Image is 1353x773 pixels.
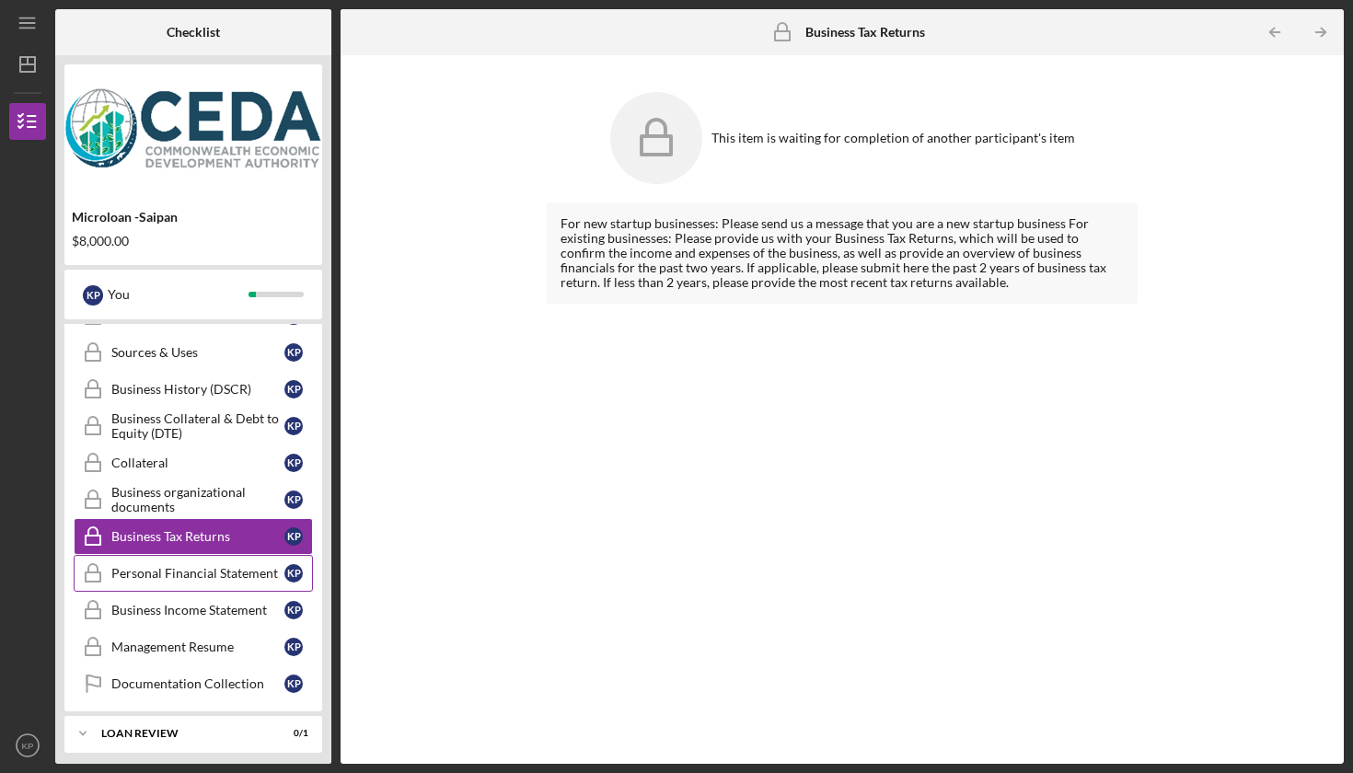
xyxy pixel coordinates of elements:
[74,665,313,702] a: Documentation CollectionKP
[64,74,322,184] img: Product logo
[108,279,249,310] div: You
[74,629,313,665] a: Management ResumeKP
[83,285,103,306] div: K P
[284,527,303,546] div: K P
[111,382,284,397] div: Business History (DSCR)
[284,380,303,398] div: K P
[74,518,313,555] a: Business Tax ReturnsKP
[111,676,284,691] div: Documentation Collection
[111,640,284,654] div: Management Resume
[275,728,308,739] div: 0 / 1
[284,601,303,619] div: K P
[284,417,303,435] div: K P
[284,343,303,362] div: K P
[111,411,284,441] div: Business Collateral & Debt to Equity (DTE)
[284,675,303,693] div: K P
[111,529,284,544] div: Business Tax Returns
[74,444,313,481] a: CollateralKP
[111,603,284,617] div: Business Income Statement
[74,555,313,592] a: Personal Financial StatementKP
[72,210,315,225] div: Microloan -Saipan
[111,566,284,581] div: Personal Financial Statement
[284,454,303,472] div: K P
[74,592,313,629] a: Business Income StatementKP
[74,334,313,371] a: Sources & UsesKP
[22,741,34,751] text: KP
[111,345,284,360] div: Sources & Uses
[284,564,303,583] div: K P
[111,485,284,514] div: Business organizational documents
[284,638,303,656] div: K P
[9,727,46,764] button: KP
[167,25,220,40] b: Checklist
[72,234,315,248] div: $8,000.00
[711,131,1075,145] div: This item is waiting for completion of another participant's item
[284,490,303,509] div: K P
[101,728,262,739] div: Loan Review
[74,408,313,444] a: Business Collateral & Debt to Equity (DTE)KP
[805,25,925,40] b: Business Tax Returns
[74,371,313,408] a: Business History (DSCR)KP
[111,456,284,470] div: Collateral
[561,216,1124,290] div: For new startup businesses: Please send us a message that you are a new startup business For exis...
[74,481,313,518] a: Business organizational documentsKP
